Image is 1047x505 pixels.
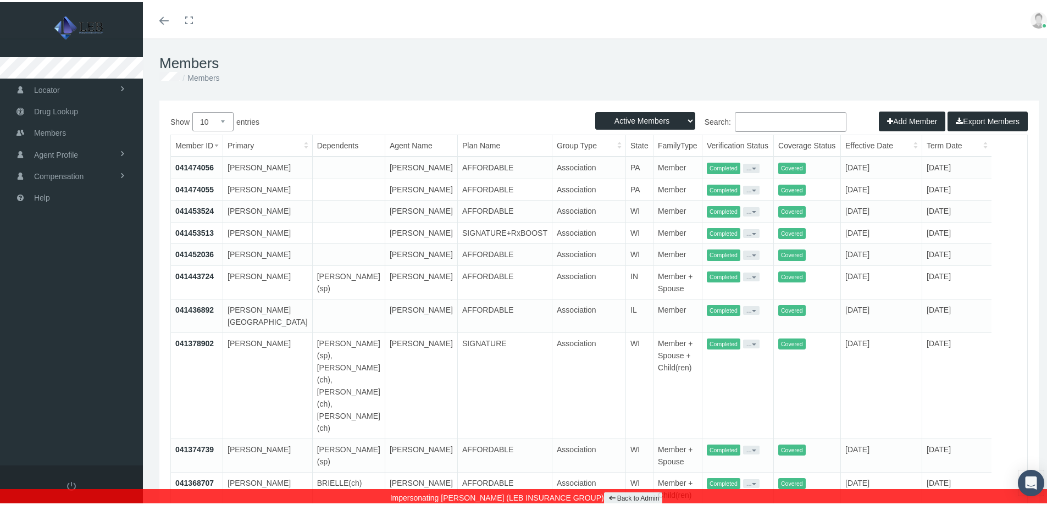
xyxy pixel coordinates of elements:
[653,176,702,198] td: Member
[774,133,841,154] th: Coverage Status
[552,242,626,264] td: Association
[385,263,457,297] td: [PERSON_NAME]
[552,176,626,198] td: Association
[626,436,653,470] td: WI
[626,263,653,297] td: IN
[653,297,702,330] td: Member
[552,297,626,330] td: Association
[743,227,760,236] button: ...
[223,242,313,264] td: [PERSON_NAME]
[14,12,146,40] img: LEB INSURANCE GROUP
[653,133,702,154] th: FamilyType
[552,436,626,470] td: Association
[223,330,313,436] td: [PERSON_NAME]
[552,330,626,436] td: Association
[778,247,806,259] span: Covered
[223,220,313,242] td: [PERSON_NAME]
[175,183,214,192] a: 041474055
[707,247,740,259] span: Completed
[626,242,653,264] td: WI
[223,133,313,154] th: Primary: activate to sort column ascending
[552,198,626,220] td: Association
[778,269,806,281] span: Covered
[922,133,992,154] th: Term Date: activate to sort column ascending
[626,154,653,176] td: PA
[922,198,992,220] td: [DATE]
[707,336,740,348] span: Completed
[653,263,702,297] td: Member + Spouse
[841,220,922,242] td: [DATE]
[175,161,214,170] a: 041474056
[841,436,922,470] td: [DATE]
[175,337,214,346] a: 041378902
[159,53,1039,70] h1: Members
[458,198,552,220] td: AFFORDABLE
[841,154,922,176] td: [DATE]
[702,133,774,154] th: Verification Status
[778,226,806,237] span: Covered
[841,330,922,436] td: [DATE]
[223,198,313,220] td: [PERSON_NAME]
[385,330,457,436] td: [PERSON_NAME]
[778,336,806,348] span: Covered
[841,263,922,297] td: [DATE]
[841,176,922,198] td: [DATE]
[34,120,66,141] span: Members
[175,443,214,452] a: 041374739
[312,436,385,470] td: [PERSON_NAME](sp)
[922,470,992,503] td: [DATE]
[171,133,223,154] th: Member ID: activate to sort column ascending
[707,476,740,487] span: Completed
[626,133,653,154] th: State
[922,154,992,176] td: [DATE]
[175,303,214,312] a: 041436892
[385,470,457,503] td: [PERSON_NAME]
[552,154,626,176] td: Association
[175,226,214,235] a: 041453513
[170,110,599,129] label: Show entries
[626,330,653,436] td: WI
[34,185,50,206] span: Help
[841,242,922,264] td: [DATE]
[34,142,78,163] span: Agent Profile
[385,220,457,242] td: [PERSON_NAME]
[707,204,740,215] span: Completed
[735,110,846,130] input: Search:
[175,476,214,485] a: 041368707
[743,304,760,313] button: ...
[778,476,806,487] span: Covered
[707,160,740,172] span: Completed
[34,77,60,98] span: Locator
[458,263,552,297] td: AFFORDABLE
[552,220,626,242] td: Association
[778,160,806,172] span: Covered
[743,184,760,192] button: ...
[743,443,760,452] button: ...
[599,110,846,130] label: Search:
[552,133,626,154] th: Group Type: activate to sort column ascending
[653,154,702,176] td: Member
[458,220,552,242] td: SIGNATURE+RxBOOST
[223,263,313,297] td: [PERSON_NAME]
[778,182,806,194] span: Covered
[458,330,552,436] td: SIGNATURE
[223,470,313,503] td: [PERSON_NAME]
[922,220,992,242] td: [DATE]
[653,242,702,264] td: Member
[312,330,385,436] td: [PERSON_NAME](sp), [PERSON_NAME](ch), [PERSON_NAME](ch), [PERSON_NAME](ch)
[385,133,457,154] th: Agent Name
[743,270,760,279] button: ...
[385,297,457,330] td: [PERSON_NAME]
[223,297,313,330] td: [PERSON_NAME][GEOGRAPHIC_DATA]
[743,205,760,214] button: ...
[34,99,78,120] span: Drug Lookup
[552,263,626,297] td: Association
[385,242,457,264] td: [PERSON_NAME]
[458,436,552,470] td: AFFORDABLE
[922,436,992,470] td: [DATE]
[922,330,992,436] td: [DATE]
[626,470,653,503] td: WI
[223,436,313,470] td: [PERSON_NAME]
[223,154,313,176] td: [PERSON_NAME]
[707,269,740,281] span: Completed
